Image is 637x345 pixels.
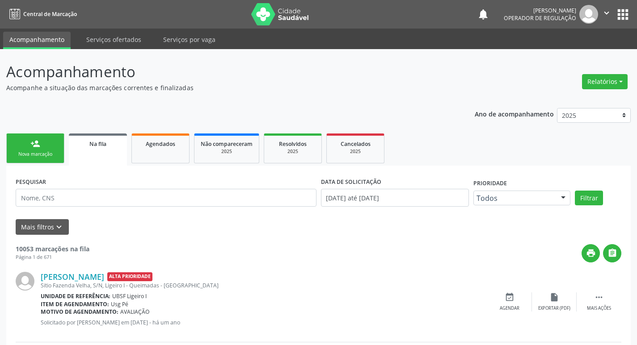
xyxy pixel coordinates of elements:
input: Selecione um intervalo [321,189,469,207]
p: Acompanhe a situação das marcações correntes e finalizadas [6,83,443,92]
i:  [602,8,612,18]
div: 2025 [201,148,253,155]
span: Operador de regulação [504,14,576,22]
span: Cancelados [341,140,371,148]
span: Usg Pé [111,300,128,308]
input: Nome, CNS [16,189,316,207]
span: AVALIAÇÃO [120,308,150,316]
span: Não compareceram [201,140,253,148]
button: Relatórios [582,74,628,89]
div: Exportar (PDF) [538,305,570,312]
p: Solicitado por [PERSON_NAME] em [DATE] - há um ano [41,319,487,326]
i:  [594,292,604,302]
strong: 10053 marcações na fila [16,245,89,253]
div: 2025 [333,148,378,155]
img: img [16,272,34,291]
span: UBSF Ligeiro I [112,292,147,300]
div: Agendar [500,305,519,312]
a: Central de Marcação [6,7,77,21]
span: Alta Prioridade [107,272,152,282]
label: PESQUISAR [16,175,46,189]
p: Acompanhamento [6,61,443,83]
a: Serviços ofertados [80,32,148,47]
b: Item de agendamento: [41,300,109,308]
i: print [586,248,596,258]
label: Prioridade [473,177,507,191]
button: print [582,244,600,262]
a: Acompanhamento [3,32,71,49]
button:  [603,244,621,262]
div: Página 1 de 671 [16,254,89,261]
div: 2025 [270,148,315,155]
button: apps [615,7,631,22]
div: Sitio Fazenda Velha, S/N, Ligeiro I - Queimadas - [GEOGRAPHIC_DATA] [41,282,487,289]
i:  [607,248,617,258]
p: Ano de acompanhamento [475,108,554,119]
i: event_available [505,292,515,302]
div: Nova marcação [13,151,58,158]
div: [PERSON_NAME] [504,7,576,14]
button: notifications [477,8,489,21]
img: img [579,5,598,24]
a: [PERSON_NAME] [41,272,104,282]
span: Resolvidos [279,140,307,148]
span: Todos [477,194,553,203]
span: Na fila [89,140,106,148]
a: Serviços por vaga [157,32,222,47]
div: person_add [30,139,40,149]
button: Filtrar [575,191,603,206]
button:  [598,5,615,24]
button: Mais filtroskeyboard_arrow_down [16,219,69,235]
div: Mais ações [587,305,611,312]
label: DATA DE SOLICITAÇÃO [321,175,381,189]
span: Agendados [146,140,175,148]
b: Unidade de referência: [41,292,110,300]
span: Central de Marcação [23,10,77,18]
i: keyboard_arrow_down [54,222,64,232]
i: insert_drive_file [549,292,559,302]
b: Motivo de agendamento: [41,308,118,316]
